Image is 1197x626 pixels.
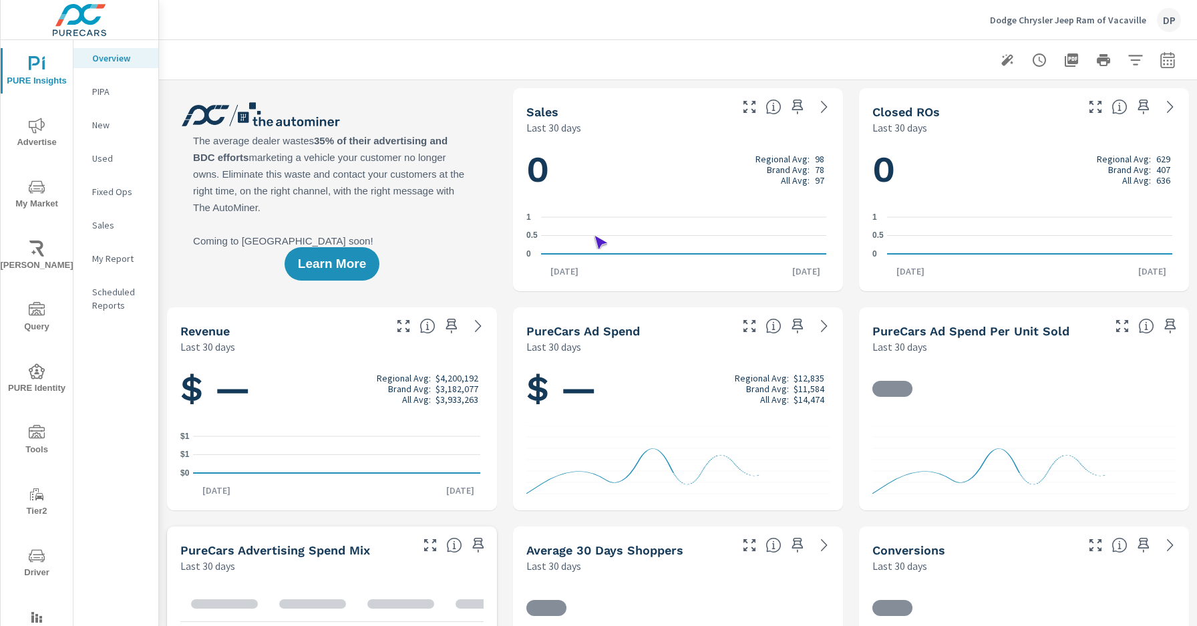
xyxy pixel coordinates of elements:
[1160,534,1181,556] a: See more details in report
[767,164,810,175] p: Brand Avg:
[5,486,69,519] span: Tier2
[1085,96,1106,118] button: Make Fullscreen
[783,265,830,278] p: [DATE]
[872,231,884,241] text: 0.5
[73,215,158,235] div: Sales
[180,468,190,478] text: $0
[815,154,824,164] p: 98
[5,179,69,212] span: My Market
[1097,154,1151,164] p: Regional Avg:
[1111,315,1133,337] button: Make Fullscreen
[180,366,484,412] h1: $ —
[1138,318,1154,334] span: Average cost of advertising per each vehicle sold at the dealer over the selected date range. The...
[468,534,489,556] span: Save this to your personalized report
[5,302,69,335] span: Query
[760,394,789,405] p: All Avg:
[526,212,531,222] text: 1
[1157,8,1181,32] div: DP
[526,324,640,338] h5: PureCars Ad Spend
[872,543,945,557] h5: Conversions
[739,96,760,118] button: Make Fullscreen
[436,383,478,394] p: $3,182,077
[1156,154,1170,164] p: 629
[1160,315,1181,337] span: Save this to your personalized report
[814,315,835,337] a: See more details in report
[92,285,148,312] p: Scheduled Reports
[815,175,824,186] p: 97
[526,105,558,119] h5: Sales
[92,118,148,132] p: New
[468,315,489,337] a: See more details in report
[73,48,158,68] div: Overview
[1156,164,1170,175] p: 407
[92,51,148,65] p: Overview
[388,383,431,394] p: Brand Avg:
[1085,534,1106,556] button: Make Fullscreen
[180,324,230,338] h5: Revenue
[990,14,1146,26] p: Dodge Chrysler Jeep Ram of Vacaville
[1108,164,1151,175] p: Brand Avg:
[92,218,148,232] p: Sales
[393,315,414,337] button: Make Fullscreen
[419,318,436,334] span: Total sales revenue over the selected date range. [Source: This data is sourced from the dealer’s...
[1122,175,1151,186] p: All Avg:
[872,249,877,259] text: 0
[419,534,441,556] button: Make Fullscreen
[1111,99,1128,115] span: Number of Repair Orders Closed by the selected dealership group over the selected time range. [So...
[872,120,927,136] p: Last 30 days
[814,96,835,118] a: See more details in report
[526,366,830,412] h1: $ —
[994,47,1021,73] button: Generate Summary
[436,373,478,383] p: $4,200,192
[441,315,462,337] span: Save this to your personalized report
[5,241,69,273] span: [PERSON_NAME]
[92,152,148,165] p: Used
[5,56,69,89] span: PURE Insights
[781,175,810,186] p: All Avg:
[5,548,69,581] span: Driver
[377,373,431,383] p: Regional Avg:
[755,154,810,164] p: Regional Avg:
[180,543,370,557] h5: PureCars Advertising Spend Mix
[815,164,824,175] p: 78
[5,425,69,458] span: Tools
[765,318,782,334] span: Total cost of media for all PureCars channels for the selected dealership group over the selected...
[526,249,531,259] text: 0
[1111,537,1128,553] span: The number of dealer-specified goals completed by a visitor. [Source: This data is provided by th...
[1129,265,1176,278] p: [DATE]
[298,258,366,270] span: Learn More
[1122,47,1149,73] button: Apply Filters
[526,120,581,136] p: Last 30 days
[193,484,240,497] p: [DATE]
[92,85,148,98] p: PIPA
[526,558,581,574] p: Last 30 days
[787,315,808,337] span: Save this to your personalized report
[735,373,789,383] p: Regional Avg:
[437,484,484,497] p: [DATE]
[402,394,431,405] p: All Avg:
[180,558,235,574] p: Last 30 days
[5,118,69,150] span: Advertise
[1058,47,1085,73] button: "Export Report to PDF"
[872,558,927,574] p: Last 30 days
[1133,96,1154,118] span: Save this to your personalized report
[1156,175,1170,186] p: 636
[92,185,148,198] p: Fixed Ops
[765,99,782,115] span: Number of vehicles sold by the dealership over the selected date range. [Source: This data is sou...
[872,339,927,355] p: Last 30 days
[73,282,158,315] div: Scheduled Reports
[73,148,158,168] div: Used
[526,231,538,241] text: 0.5
[872,324,1069,338] h5: PureCars Ad Spend Per Unit Sold
[73,182,158,202] div: Fixed Ops
[872,147,1176,192] h1: 0
[180,450,190,460] text: $1
[814,534,835,556] a: See more details in report
[872,105,940,119] h5: Closed ROs
[787,534,808,556] span: Save this to your personalized report
[1090,47,1117,73] button: Print Report
[1133,534,1154,556] span: Save this to your personalized report
[526,147,830,192] h1: 0
[526,543,683,557] h5: Average 30 Days Shoppers
[541,265,588,278] p: [DATE]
